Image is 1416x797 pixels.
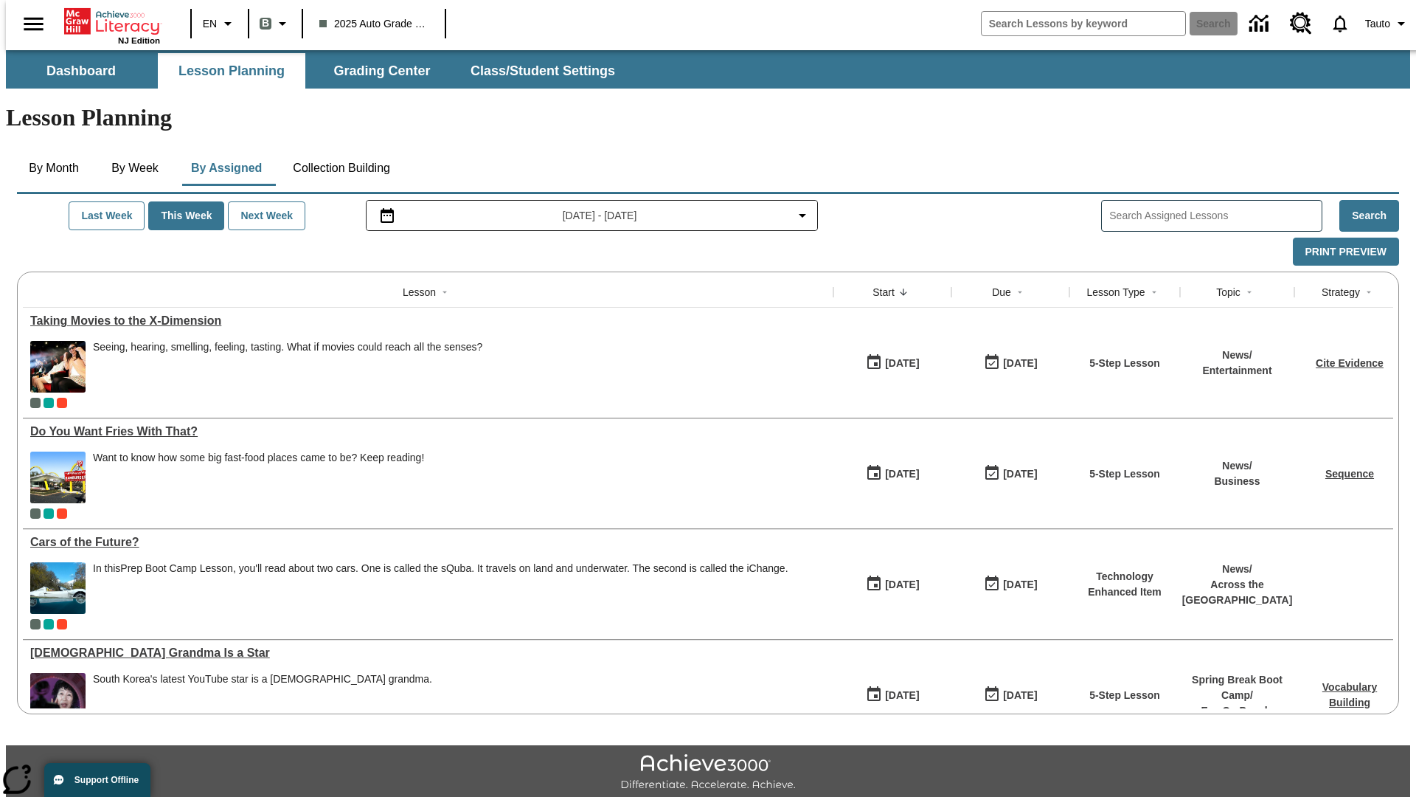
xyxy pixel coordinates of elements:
[1086,285,1145,300] div: Lesson Type
[254,10,297,37] button: Boost Class color is gray green. Change class color
[93,562,788,575] div: In this
[30,314,826,328] div: Taking Movies to the X-Dimension
[93,673,432,686] div: South Korea's latest YouTube star is a [DEMOGRAPHIC_DATA] grandma.
[69,201,145,230] button: Last Week
[93,562,788,614] div: In this Prep Boot Camp Lesson, you'll read about two cars. One is called the sQuba. It travels on...
[196,10,243,37] button: Language: EN, Select a language
[1365,16,1390,32] span: Tauto
[1281,4,1321,44] a: Resource Center, Will open in new tab
[93,341,482,393] div: Seeing, hearing, smelling, feeling, tasting. What if movies could reach all the senses?
[30,646,826,660] a: South Korean Grandma Is a Star, Lessons
[1089,356,1160,371] p: 5-Step Lesson
[1240,4,1281,44] a: Data Center
[30,646,826,660] div: South Korean Grandma Is a Star
[30,314,826,328] a: Taking Movies to the X-Dimension, Lessons
[403,285,436,300] div: Lesson
[1214,458,1260,474] p: News /
[30,562,86,614] img: High-tech automobile treading water.
[118,36,160,45] span: NJ Edition
[57,508,67,519] div: Test 1
[1202,363,1271,379] p: Entertainment
[1359,10,1416,37] button: Profile/Settings
[979,349,1042,377] button: 08/24/25: Last day the lesson can be accessed
[44,619,54,629] div: 2025 Auto Grade 1 A
[12,2,55,46] button: Open side menu
[436,283,454,301] button: Sort
[30,452,86,503] img: One of the first McDonald's stores, with the iconic red sign and golden arches.
[98,151,172,186] button: By Week
[262,14,269,32] span: B
[17,151,91,186] button: By Month
[992,285,1011,300] div: Due
[1089,688,1160,703] p: 5-Step Lesson
[1322,285,1360,300] div: Strategy
[794,207,811,224] svg: Collapse Date Range Filter
[7,53,155,89] button: Dashboard
[308,53,456,89] button: Grading Center
[30,536,826,549] div: Cars of the Future?
[1003,465,1037,483] div: [DATE]
[30,619,41,629] span: Current Class
[861,460,924,488] button: 07/14/25: First time the lesson was available
[148,201,224,230] button: This Week
[1240,283,1258,301] button: Sort
[44,398,54,408] div: 2025 Auto Grade 1 A
[281,151,402,186] button: Collection Building
[30,673,86,725] img: 70 year-old Korean woman applying makeup for a YouTube video
[1293,238,1399,266] button: Print Preview
[64,7,160,36] a: Home
[1145,283,1163,301] button: Sort
[319,16,428,32] span: 2025 Auto Grade 1 B
[1321,4,1359,43] a: Notifications
[1187,672,1287,703] p: Spring Break Boot Camp /
[1322,681,1377,708] a: Vocabulary Building
[979,460,1042,488] button: 07/20/26: Last day the lesson can be accessed
[872,285,895,300] div: Start
[1182,577,1293,608] p: Across the [GEOGRAPHIC_DATA]
[895,283,912,301] button: Sort
[1182,562,1293,577] p: News /
[44,508,54,519] div: 2025 Auto Grade 1 A
[563,208,637,224] span: [DATE] - [DATE]
[203,16,217,32] span: EN
[459,53,627,89] button: Class/Student Settings
[57,398,67,408] div: Test 1
[885,686,919,705] div: [DATE]
[861,681,924,709] button: 03/14/25: First time the lesson was available
[1187,703,1287,719] p: Eye On People
[93,673,432,725] div: South Korea's latest YouTube star is a 70-year-old grandma.
[1011,283,1029,301] button: Sort
[93,452,424,503] div: Want to know how some big fast-food places came to be? Keep reading!
[982,12,1185,35] input: search field
[30,398,41,408] div: Current Class
[1109,205,1322,227] input: Search Assigned Lessons
[30,425,826,438] div: Do You Want Fries With That?
[1003,576,1037,594] div: [DATE]
[30,425,826,438] a: Do You Want Fries With That?, Lessons
[120,562,788,574] testabrev: Prep Boot Camp Lesson, you'll read about two cars. One is called the sQuba. It travels on land an...
[6,104,1410,131] h1: Lesson Planning
[64,5,160,45] div: Home
[6,50,1410,89] div: SubNavbar
[1360,283,1378,301] button: Sort
[30,341,86,393] img: Panel in front of the seats sprays water mist to the happy audience at a 4DX-equipped theater.
[372,207,812,224] button: Select the date range menu item
[1089,466,1160,482] p: 5-Step Lesson
[1216,285,1240,300] div: Topic
[30,508,41,519] div: Current Class
[1202,348,1271,363] p: News /
[57,619,67,629] div: Test 1
[1077,569,1173,600] p: Technology Enhanced Item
